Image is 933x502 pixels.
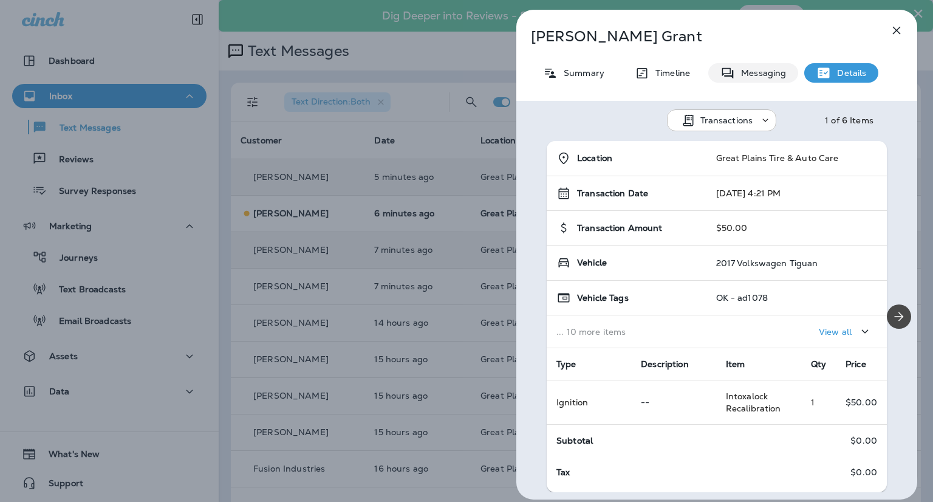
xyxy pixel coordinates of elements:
[641,359,689,370] span: Description
[641,397,706,407] p: --
[649,68,690,78] p: Timeline
[556,467,570,478] span: Tax
[811,359,826,370] span: Qty
[850,467,877,477] p: $0.00
[735,68,786,78] p: Messaging
[819,327,852,337] p: View all
[706,211,887,246] td: $50.00
[531,28,863,45] p: [PERSON_NAME] Grant
[577,223,663,233] span: Transaction Amount
[556,359,576,370] span: Type
[706,141,887,176] td: Great Plains Tire & Auto Care
[825,115,873,125] div: 1 of 6 Items
[577,258,607,268] span: Vehicle
[831,68,866,78] p: Details
[577,293,629,303] span: Vehicle Tags
[556,327,697,337] p: ... 10 more items
[577,188,648,199] span: Transaction Date
[577,153,612,163] span: Location
[726,359,745,370] span: Item
[846,359,866,370] span: Price
[887,304,911,329] button: Next
[556,397,588,408] span: Ignition
[850,436,877,445] p: $0.00
[716,258,818,268] p: 2017 Volkswagen Tiguan
[846,397,877,407] p: $50.00
[558,68,604,78] p: Summary
[726,391,781,414] span: Intoxalock Recalibration
[700,115,753,125] p: Transactions
[716,293,768,303] p: OK - ad1078
[814,320,877,343] button: View all
[706,176,887,211] td: [DATE] 4:21 PM
[811,397,815,408] span: 1
[556,435,593,446] span: Subtotal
